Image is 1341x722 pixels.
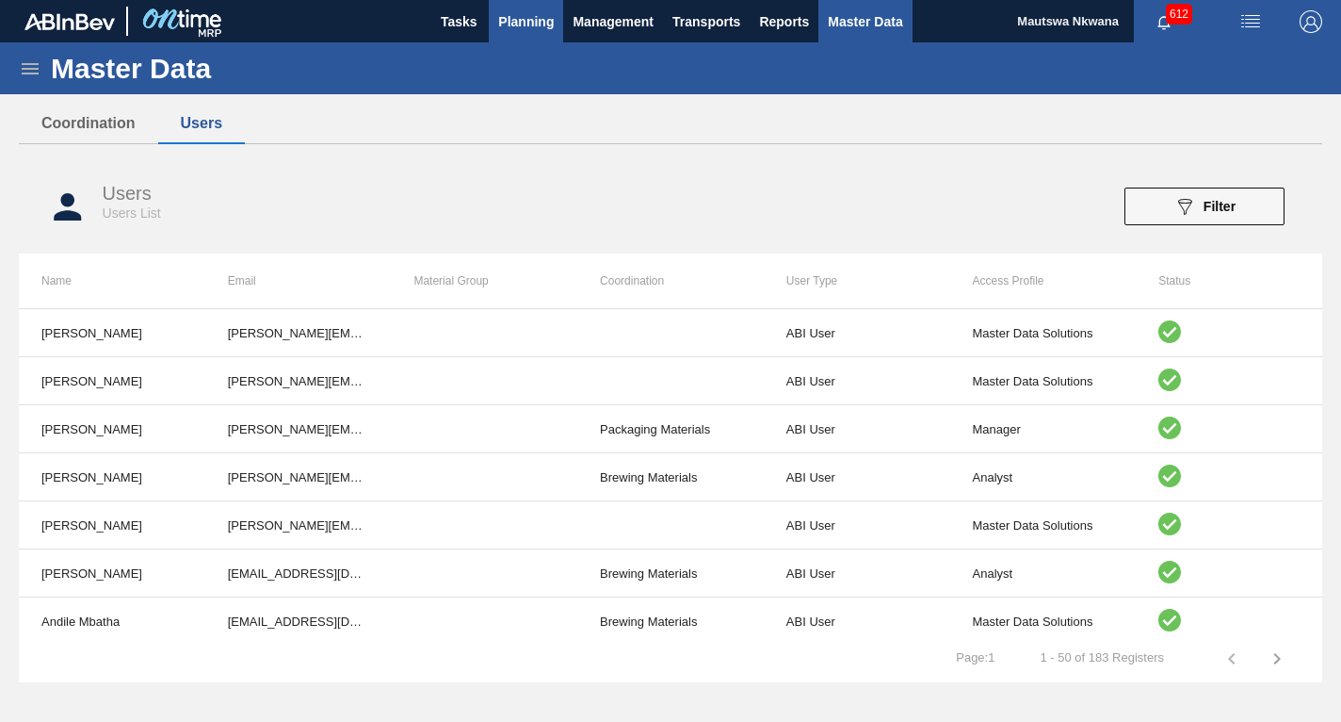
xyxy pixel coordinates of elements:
td: Analyst [950,453,1137,501]
td: Packaging Materials [577,405,764,453]
div: Active user [1158,561,1300,586]
div: Active user [1158,417,1300,442]
td: Master Data Solutions [950,501,1137,550]
div: Active user [1158,465,1300,490]
span: 612 [1166,4,1192,25]
td: [PERSON_NAME] [19,405,205,453]
td: ABI User [764,501,950,550]
td: Brewing Materials [577,550,764,598]
th: Material Group [391,254,577,308]
td: Master Data Solutions [950,357,1137,405]
span: Tasks [438,10,479,33]
button: Filter [1124,188,1284,225]
td: Master Data Solutions [950,598,1137,646]
td: [PERSON_NAME] [19,357,205,405]
button: Notifications [1134,8,1194,35]
th: Coordination [577,254,764,308]
td: [PERSON_NAME] [19,453,205,501]
td: [PERSON_NAME] [19,309,205,357]
div: Active user [1158,609,1300,634]
span: Transports [672,10,740,33]
td: Brewing Materials [577,598,764,646]
td: [EMAIL_ADDRESS][DOMAIN_NAME] [205,550,392,598]
td: ABI User [764,598,950,646]
td: [PERSON_NAME][EMAIL_ADDRESS][PERSON_NAME][DOMAIN_NAME] [205,453,392,501]
th: Name [19,254,205,308]
img: userActions [1239,10,1262,33]
th: Status [1136,254,1322,308]
span: Master Data [828,10,902,33]
div: Active user [1158,369,1300,394]
td: ABI User [764,357,950,405]
span: Planning [498,10,554,33]
span: Reports [759,10,809,33]
td: Brewing Materials [577,453,764,501]
th: Access Profile [950,254,1137,308]
th: Email [205,254,392,308]
span: Filter [1204,199,1236,214]
td: Master Data Solutions [950,309,1137,357]
button: Users [158,104,245,143]
th: User Type [764,254,950,308]
td: [PERSON_NAME] [19,501,205,550]
td: 1 - 50 of 183 Registers [1017,635,1187,665]
span: Users [103,183,152,204]
td: ABI User [764,405,950,453]
td: [PERSON_NAME][EMAIL_ADDRESS][DOMAIN_NAME] [205,357,392,405]
h1: Master Data [51,57,385,79]
img: TNhmsLtSVTkK8tSr43FrP2fwEKptu5GPRR3wAAAABJRU5ErkJggg== [24,13,115,30]
td: Page : 1 [933,635,1017,665]
button: Coordination [19,104,158,143]
td: Analyst [950,550,1137,598]
td: [PERSON_NAME][EMAIL_ADDRESS][DOMAIN_NAME] [205,405,392,453]
td: ABI User [764,309,950,357]
td: [EMAIL_ADDRESS][DOMAIN_NAME] [205,598,392,646]
td: [PERSON_NAME][EMAIL_ADDRESS][PERSON_NAME][DOMAIN_NAME] [205,309,392,357]
td: Manager [950,405,1137,453]
div: Active user [1158,513,1300,538]
div: Filter user [1115,188,1294,225]
img: Logout [1300,10,1322,33]
td: [PERSON_NAME] [19,550,205,598]
td: ABI User [764,550,950,598]
div: Active user [1158,320,1300,346]
td: ABI User [764,453,950,501]
td: Andile Mbatha [19,598,205,646]
span: Management [573,10,654,33]
td: [PERSON_NAME][EMAIL_ADDRESS][PERSON_NAME][DOMAIN_NAME] [205,501,392,550]
span: Users List [103,205,161,221]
